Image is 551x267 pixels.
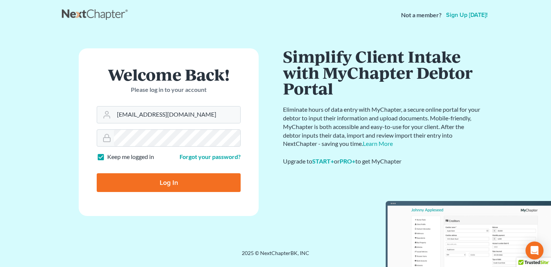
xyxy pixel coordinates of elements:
div: Open Intercom Messenger [526,241,544,259]
a: Sign up [DATE]! [445,12,489,18]
input: Email Address [114,106,240,123]
p: Please log in to your account [97,85,241,94]
div: Upgrade to or to get MyChapter [283,157,482,166]
h1: Welcome Back! [97,66,241,82]
h1: Simplify Client Intake with MyChapter Debtor Portal [283,48,482,96]
label: Keep me logged in [107,153,154,161]
a: Forgot your password? [180,153,241,160]
a: START+ [312,157,334,165]
p: Eliminate hours of data entry with MyChapter, a secure online portal for your debtor to input the... [283,105,482,148]
div: 2025 © NextChapterBK, INC [62,249,489,263]
a: PRO+ [340,157,355,165]
input: Log In [97,173,241,192]
strong: Not a member? [401,11,442,19]
a: Learn More [363,140,393,147]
